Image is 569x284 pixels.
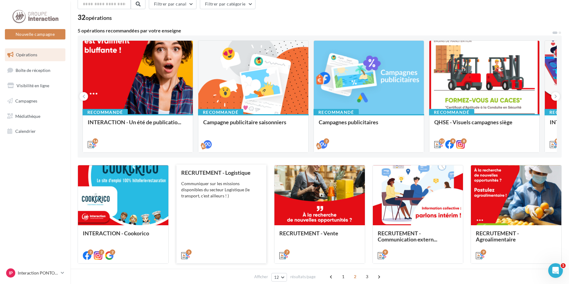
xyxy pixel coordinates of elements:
[481,249,486,255] div: 9
[4,79,67,92] a: Visibilité en ligne
[4,64,67,77] a: Boîte de réception
[429,109,474,116] div: Recommandé
[88,119,181,125] span: INTERACTION - Un été de publicatio...
[476,230,519,243] span: RECRUTEMENT - Agroalimentaire
[4,125,67,138] a: Calendrier
[181,181,262,199] div: Communiquer sur les missions disponibles du secteur Logistique (le transport, c'est ailleurs ! )
[271,273,287,282] button: 12
[203,119,286,125] span: Campagne publicitaire saisonniers
[15,98,37,103] span: Campagnes
[83,230,149,237] span: INTERACTION - Cookorico
[378,230,437,243] span: RECRUTEMENT - Communication extern...
[16,67,50,73] span: Boîte de réception
[86,15,112,21] div: opérations
[319,119,378,125] span: Campagnes publicitaires
[83,109,128,116] div: Recommandé
[198,109,243,116] div: Recommandé
[5,267,65,279] a: IP Interaction PONTOISE
[4,110,67,123] a: Médiathèque
[93,138,98,144] div: 14
[4,48,67,61] a: Opérations
[383,249,388,255] div: 9
[362,272,372,282] span: 3
[186,249,192,255] div: 3
[78,28,552,33] div: 5 opérations recommandées par votre enseigne
[181,169,251,176] span: RECRUTEMENT - Logistique
[254,274,268,280] span: Afficher
[4,95,67,107] a: Campagnes
[548,263,563,278] iframe: Intercom live chat
[17,83,49,88] span: Visibilité en ligne
[15,113,40,118] span: Médiathèque
[314,109,359,116] div: Recommandé
[461,138,467,144] div: 8
[284,249,290,255] div: 7
[18,270,58,276] p: Interaction PONTOISE
[78,14,112,21] div: 32
[434,119,512,125] span: QHSE - Visuels campagnes siège
[110,249,115,255] div: 2
[350,272,360,282] span: 2
[290,274,316,280] span: résultats/page
[274,275,279,280] span: 12
[99,249,104,255] div: 2
[561,263,566,268] span: 1
[9,270,13,276] span: IP
[324,138,329,144] div: 2
[279,230,338,237] span: RECRUTEMENT - Vente
[15,129,36,134] span: Calendrier
[338,272,348,282] span: 1
[16,52,37,57] span: Opérations
[555,138,560,144] div: 12
[5,29,65,39] button: Nouvelle campagne
[88,249,93,255] div: 2
[450,138,456,144] div: 8
[439,138,445,144] div: 12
